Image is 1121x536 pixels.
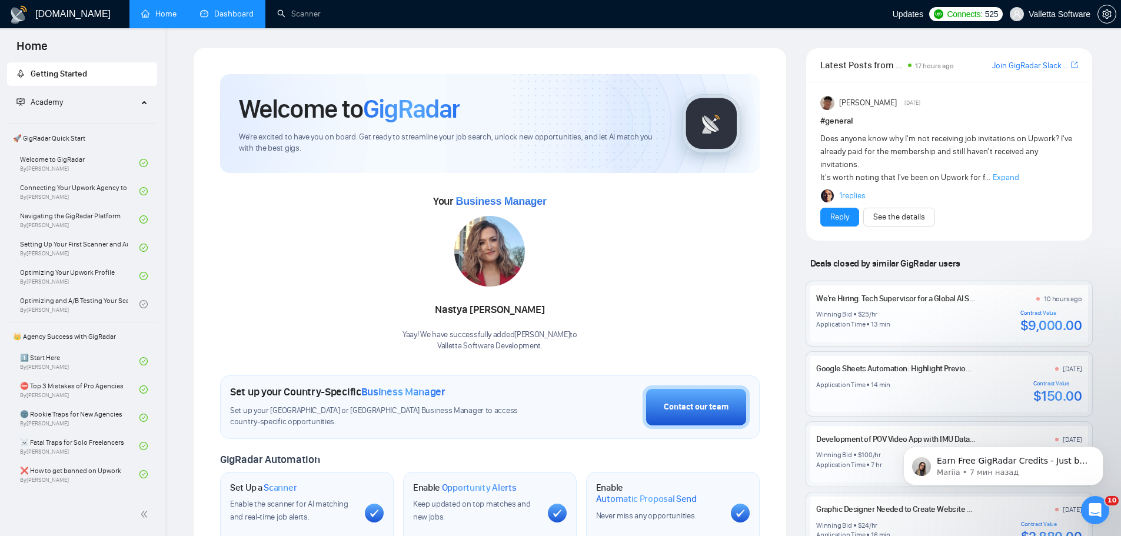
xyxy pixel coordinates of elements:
div: $150.00 [1033,387,1082,405]
span: Does anyone know why I'm not receiving job invitations on Upwork? I've already paid for the membe... [820,134,1072,182]
span: rocket [16,69,25,78]
button: See the details [863,208,935,227]
a: See the details [873,211,925,224]
span: check-circle [139,159,148,167]
a: 🌚 Rookie Traps for New AgenciesBy[PERSON_NAME] [20,405,139,431]
h1: Set up your Country-Specific [230,385,445,398]
span: check-circle [139,187,148,195]
div: Yaay! We have successfully added [PERSON_NAME] to [403,329,577,352]
div: $ [858,450,862,460]
div: Contact our team [664,401,729,414]
a: Optimizing and A/B Testing Your Scanner for Better ResultsBy[PERSON_NAME] [20,291,139,317]
a: Development of POV Video App with IMU Data Sync and Gesture Controls [816,434,1060,444]
button: setting [1097,5,1116,24]
span: check-circle [139,244,148,252]
span: Academy [31,97,63,107]
div: Nastya [PERSON_NAME] [403,300,577,320]
h1: Enable [596,482,721,505]
span: Deals closed by similar GigRadar users [806,253,965,274]
a: Setting Up Your First Scanner and Auto-BidderBy[PERSON_NAME] [20,235,139,261]
span: Expand [993,172,1019,182]
span: check-circle [139,215,148,224]
h1: Enable [413,482,517,494]
span: Scanner [264,482,297,494]
div: Application Time [816,319,865,329]
span: GigRadar [363,93,460,125]
div: $ [858,309,862,319]
span: check-circle [139,414,148,422]
iframe: Intercom live chat [1081,496,1109,524]
span: Keep updated on top matches and new jobs. [413,499,531,522]
div: Winning Bid [816,521,851,530]
span: [DATE] [904,98,920,108]
span: Getting Started [31,69,87,79]
span: 🚀 GigRadar Quick Start [8,126,156,150]
li: Getting Started [7,62,157,86]
div: Contract Value [1033,380,1082,387]
a: export [1071,59,1078,71]
a: Google Sheets Automation: Highlight Previous Entries [816,364,999,374]
a: Navigating the GigRadar PlatformBy[PERSON_NAME] [20,207,139,232]
span: double-left [140,508,152,520]
span: Academy [16,97,63,107]
span: check-circle [139,300,148,308]
div: 24 [861,521,869,530]
a: Reply [830,211,849,224]
div: Application Time [816,380,865,389]
div: /hr [873,450,881,460]
a: 1️⃣ Start HereBy[PERSON_NAME] [20,348,139,374]
span: 525 [985,8,998,21]
div: Winning Bid [816,450,851,460]
img: upwork-logo.png [934,9,943,19]
div: Contract Value [1020,309,1082,317]
a: Optimizing Your Upwork ProfileBy[PERSON_NAME] [20,263,139,289]
span: export [1071,60,1078,69]
a: dashboardDashboard [200,9,254,19]
div: 14 min [871,380,890,389]
a: searchScanner [277,9,321,19]
img: logo [9,5,28,24]
span: check-circle [139,385,148,394]
h1: Set Up a [230,482,297,494]
button: Reply [820,208,859,227]
a: ⛔ Top 3 Mistakes of Pro AgenciesBy[PERSON_NAME] [20,377,139,402]
span: 17 hours ago [915,62,954,70]
div: Contract Value [1021,521,1082,528]
span: Updates [893,9,923,19]
div: 25 [861,309,869,319]
iframe: Intercom notifications сообщение [886,422,1121,504]
span: Set up your [GEOGRAPHIC_DATA] or [GEOGRAPHIC_DATA] Business Manager to access country-specific op... [230,405,542,428]
a: Graphic Designer Needed to Create Website Size Chart for Women's Dress Brand [816,504,1087,514]
img: gigradar-logo.png [682,94,741,153]
span: Business Manager [361,385,445,398]
div: 7 hr [871,460,882,470]
span: user [1013,10,1021,18]
span: check-circle [139,470,148,478]
a: Join GigRadar Slack Community [992,59,1069,72]
img: Randi Tovar [820,96,834,110]
span: Enable the scanner for AI matching and real-time job alerts. [230,499,348,522]
span: Automatic Proposal Send [596,493,697,505]
div: 100 [861,450,872,460]
div: /hr [869,521,877,530]
a: ☠️ Fatal Traps for Solo FreelancersBy[PERSON_NAME] [20,433,139,459]
div: Application Time [816,460,865,470]
span: Home [7,38,57,62]
div: [DATE] [1063,505,1082,514]
div: 10 hours ago [1044,294,1082,304]
a: Welcome to GigRadarBy[PERSON_NAME] [20,150,139,176]
span: check-circle [139,357,148,365]
span: 10 [1105,496,1119,505]
a: setting [1097,9,1116,19]
span: Connects: [947,8,982,21]
span: [PERSON_NAME] [839,96,897,109]
div: $ [858,521,862,530]
div: $9,000.00 [1020,317,1082,334]
div: 13 min [871,319,890,329]
span: Never miss any opportunities. [596,511,696,521]
img: 1686180585495-117.jpg [454,216,525,287]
